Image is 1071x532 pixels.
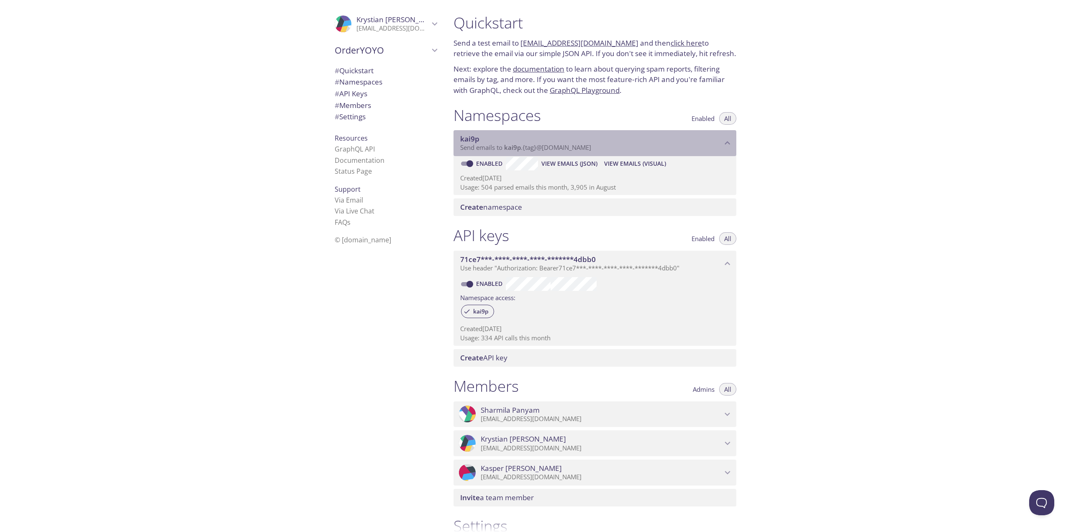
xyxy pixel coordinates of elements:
iframe: Help Scout Beacon - Open [1029,490,1054,515]
a: Status Page [335,167,372,176]
span: namespace [460,202,522,212]
div: Quickstart [328,65,443,77]
div: Namespaces [328,76,443,88]
a: Via Email [335,195,363,205]
label: Namespace access: [460,291,515,303]
p: Usage: 504 parsed emails this month, 3,905 in August [460,183,730,192]
a: Documentation [335,156,384,165]
div: Invite a team member [454,489,736,506]
span: kai9p [504,143,521,152]
p: [EMAIL_ADDRESS][DOMAIN_NAME] [481,415,722,423]
div: Krystian Jedrzejowski [328,10,443,38]
span: Invite [460,493,480,502]
h1: Members [454,377,519,396]
span: # [335,77,339,87]
span: Krystian [PERSON_NAME] [356,15,442,24]
div: kai9p namespace [454,130,736,156]
span: Kasper [PERSON_NAME] [481,464,562,473]
p: Created [DATE] [460,324,730,333]
p: [EMAIL_ADDRESS][DOMAIN_NAME] [356,24,429,33]
button: Admins [688,383,720,396]
a: documentation [513,64,564,74]
div: OrderYOYO [328,39,443,61]
h1: Namespaces [454,106,541,125]
span: a team member [460,493,534,502]
span: OrderYOYO [335,44,429,56]
div: Sharmila Panyam [454,401,736,427]
span: # [335,89,339,98]
a: Enabled [475,159,506,167]
span: Settings [335,112,366,121]
a: GraphQL API [335,144,375,154]
span: Resources [335,134,368,143]
button: Enabled [687,232,720,245]
div: Create namespace [454,198,736,216]
span: View Emails (JSON) [541,159,597,169]
h1: Quickstart [454,13,736,32]
h1: API keys [454,226,509,245]
span: Create [460,353,483,362]
div: Create API Key [454,349,736,367]
a: [EMAIL_ADDRESS][DOMAIN_NAME] [520,38,638,48]
div: Team Settings [328,111,443,123]
div: Members [328,100,443,111]
div: Kasper Andersson [454,460,736,486]
span: # [335,66,339,75]
span: Sharmila Panyam [481,406,540,415]
button: All [719,383,736,396]
button: All [719,112,736,125]
span: s [347,218,351,227]
a: Enabled [475,280,506,288]
span: kai9p [468,308,494,315]
span: API Keys [335,89,367,98]
span: View Emails (Visual) [604,159,666,169]
div: Krystian Jedrzejowski [454,430,736,456]
span: API key [460,353,507,362]
p: [EMAIL_ADDRESS][DOMAIN_NAME] [481,444,722,452]
button: Enabled [687,112,720,125]
span: Quickstart [335,66,374,75]
a: click here [671,38,702,48]
button: View Emails (Visual) [601,157,669,170]
span: # [335,112,339,121]
span: # [335,100,339,110]
button: View Emails (JSON) [538,157,601,170]
div: kai9p [461,305,494,318]
p: Next: explore the to learn about querying spam reports, filtering emails by tag, and more. If you... [454,64,736,96]
div: API Keys [328,88,443,100]
span: © [DOMAIN_NAME] [335,235,391,244]
span: kai9p [460,134,479,144]
p: Created [DATE] [460,174,730,182]
p: Send a test email to and then to retrieve the email via our simple JSON API. If you don't see it ... [454,38,736,59]
a: FAQ [335,218,351,227]
span: Namespaces [335,77,382,87]
span: Krystian [PERSON_NAME] [481,434,566,444]
span: Support [335,185,361,194]
p: Usage: 334 API calls this month [460,334,730,342]
a: GraphQL Playground [550,85,620,95]
span: Members [335,100,371,110]
p: [EMAIL_ADDRESS][DOMAIN_NAME] [481,473,722,481]
span: Send emails to . {tag} @[DOMAIN_NAME] [460,143,591,152]
a: Via Live Chat [335,206,374,216]
button: All [719,232,736,245]
span: Create [460,202,483,212]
